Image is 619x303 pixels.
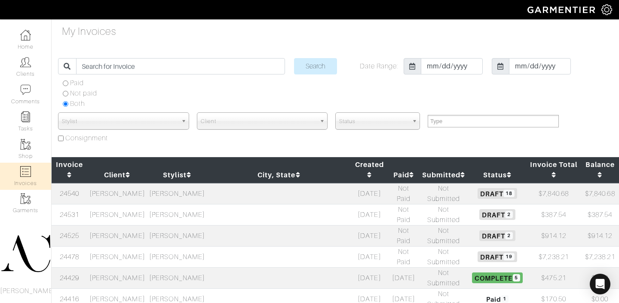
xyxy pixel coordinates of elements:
[339,113,408,130] span: Status
[60,190,79,198] a: 24540
[20,84,31,95] img: comment-icon-a0a6a9ef722e966f86d9cbdc48e553b5cf19dbc54f86b18d962a5391bc8f6eb6.png
[20,30,31,40] img: dashboard-icon-dbcd8f5a0b271acd01030246c82b418ddd0df26cd7fceb0bd07c9910d44c42f6.png
[20,111,31,122] img: reminder-icon-8004d30b9f0a5d33ae49ab947aed9ed385cf756f9e5892f1edd6e32f2345188e.png
[351,225,388,246] td: [DATE]
[20,57,31,68] img: clients-icon-6bae9207a08558b7cb47a8932f037763ab4055f8c8b6bfacd5dc20c3e0201464.png
[526,225,581,246] td: $914.12
[70,78,84,88] label: Paid
[201,113,316,130] span: Client
[388,183,419,204] td: Not Paid
[501,295,509,303] span: 1
[530,161,578,179] a: Invoice Total
[388,246,419,267] td: Not Paid
[65,133,108,143] label: Consignment
[360,61,398,71] label: Date Range:
[388,225,419,246] td: Not Paid
[70,88,97,99] label: Not paid
[87,267,147,288] td: [PERSON_NAME]
[581,204,619,225] td: $387.54
[20,193,31,204] img: garments-icon-b7da505a4dc4fd61783c78ac3ca0ef83fa9d6f193b1c9dc38574b1d14d53ca28.png
[590,274,610,294] div: Open Intercom Messenger
[294,58,337,74] input: Search
[60,211,79,219] a: 24531
[351,204,388,225] td: [DATE]
[581,183,619,204] td: $7,840.68
[257,171,300,179] a: City, State
[472,272,522,283] span: Complete
[147,267,207,288] td: [PERSON_NAME]
[581,267,619,288] td: $0.00
[351,267,388,288] td: [DATE]
[104,171,130,179] a: Client
[505,232,512,239] span: 2
[581,225,619,246] td: $914.12
[62,25,116,38] h4: My Invoices
[87,183,147,204] td: [PERSON_NAME]
[87,225,147,246] td: [PERSON_NAME]
[526,267,581,288] td: $475.21
[478,188,517,198] span: Draft
[523,2,601,17] img: garmentier-logo-header-white-b43fb05a5012e4ada735d5af1a66efaba907eab6374d6393d1fbf88cb4ef424d.png
[393,171,414,179] a: Paid
[601,4,612,15] img: gear-icon-white-bd11855cb880d31180b6d7d6211b90ccbf57a29d726f0c71d8c61bd08dd39cc2.png
[503,253,514,260] span: 19
[479,209,515,220] span: Draft
[479,230,515,241] span: Draft
[147,183,207,204] td: [PERSON_NAME]
[163,171,191,179] a: Stylist
[419,246,468,267] td: Not Submitted
[581,246,619,267] td: $7,238.21
[388,204,419,225] td: Not Paid
[419,225,468,246] td: Not Submitted
[351,183,388,204] td: [DATE]
[60,295,79,303] a: 24416
[70,99,85,109] label: Both
[87,246,147,267] td: [PERSON_NAME]
[147,246,207,267] td: [PERSON_NAME]
[478,251,517,262] span: Draft
[526,246,581,267] td: $7,238.21
[419,204,468,225] td: Not Submitted
[20,166,31,177] img: orders-icon-0abe47150d42831381b5fb84f609e132dff9fe21cb692f30cb5eec754e2cba89.png
[513,274,520,281] span: 5
[351,246,388,267] td: [DATE]
[585,161,615,179] a: Balance
[20,139,31,150] img: garments-icon-b7da505a4dc4fd61783c78ac3ca0ef83fa9d6f193b1c9dc38574b1d14d53ca28.png
[76,58,285,74] input: Search for Invoice
[505,211,512,218] span: 2
[355,161,384,179] a: Created
[388,267,419,288] td: [DATE]
[60,274,79,282] a: 24429
[147,225,207,246] td: [PERSON_NAME]
[87,204,147,225] td: [PERSON_NAME]
[526,204,581,225] td: $387.54
[419,183,468,204] td: Not Submitted
[147,204,207,225] td: [PERSON_NAME]
[526,183,581,204] td: $7,840.68
[56,161,83,179] a: Invoice
[483,171,512,179] a: Status
[60,232,79,240] a: 24525
[62,113,178,130] span: Stylist
[422,171,466,179] a: Submitted
[419,267,468,288] td: Not Submitted
[60,253,79,261] a: 24478
[503,190,514,197] span: 18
